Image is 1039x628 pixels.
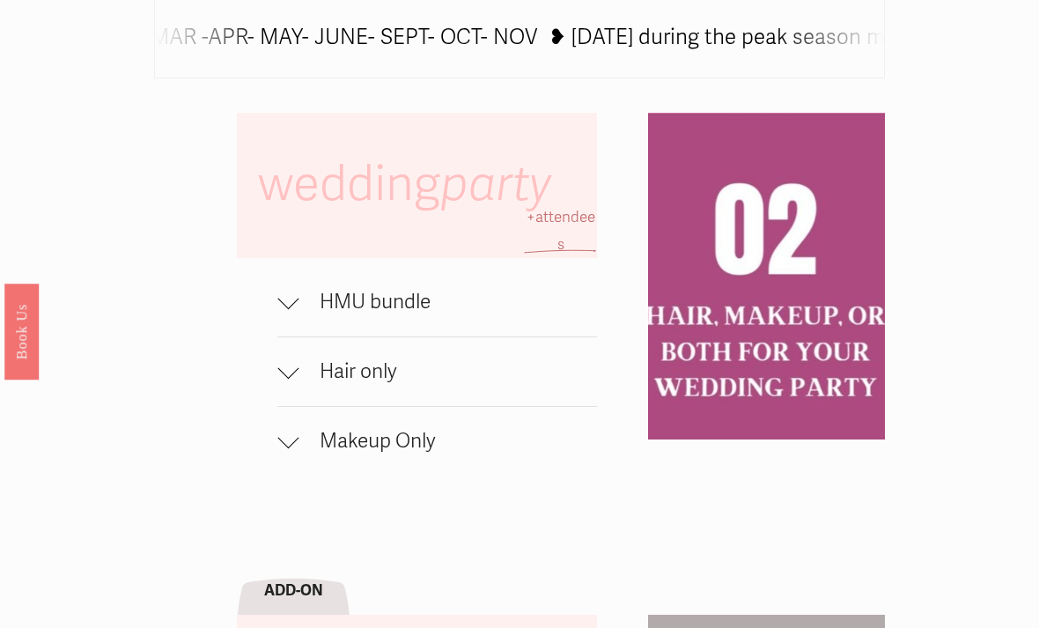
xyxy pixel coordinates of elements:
[277,337,596,406] button: Hair only
[440,155,551,214] em: party
[298,290,596,314] span: HMU bundle
[4,283,39,379] a: Book Us
[298,429,596,454] span: Makeup Only
[264,581,323,600] strong: ADD-ON
[298,359,596,384] span: Hair only
[258,155,563,214] span: wedding
[277,407,596,476] button: Makeup Only
[535,208,595,254] span: attendees
[277,268,596,336] button: HMU bundle
[527,208,535,226] span: +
